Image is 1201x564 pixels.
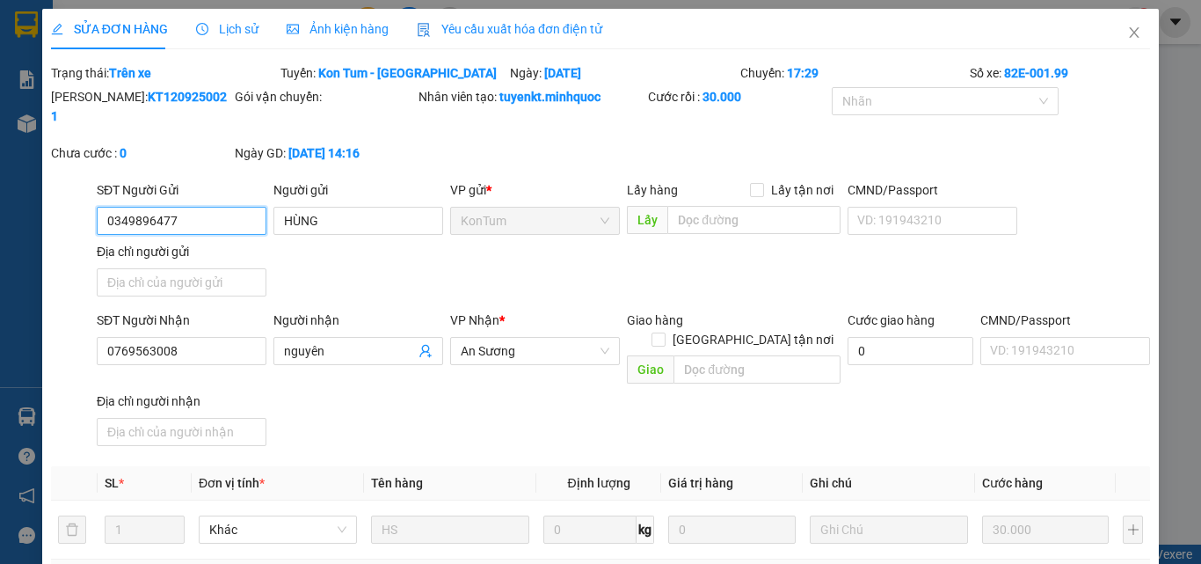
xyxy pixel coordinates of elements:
[1127,26,1141,40] span: close
[287,22,389,36] span: Ảnh kiện hàng
[803,466,975,501] th: Ghi chú
[148,76,172,94] span: CC :
[508,63,738,83] div: Ngày:
[764,180,841,200] span: Lấy tận nơi
[450,180,620,200] div: VP gửi
[97,242,266,261] div: Địa chỉ người gửi
[544,66,581,80] b: [DATE]
[97,268,266,297] input: Địa chỉ của người gửi
[97,392,266,411] div: Địa chỉ người nhận
[417,23,431,37] img: icon
[627,206,667,234] span: Lấy
[51,22,168,36] span: SỬA ĐƠN HÀNG
[371,476,423,490] span: Tên hàng
[15,36,138,61] div: 0932195973
[97,311,266,330] div: SĐT Người Nhận
[419,87,644,106] div: Nhân viên tạo:
[318,66,497,80] b: Kon Tum - [GEOGRAPHIC_DATA]
[1004,66,1068,80] b: 82E-001.99
[97,180,266,200] div: SĐT Người Gửi
[848,313,935,327] label: Cước giao hàng
[15,15,138,36] div: An Sương
[980,311,1150,330] div: CMND/Passport
[199,476,265,490] span: Đơn vị tính
[637,516,654,544] span: kg
[273,180,443,200] div: Người gửi
[279,63,508,83] div: Tuyến:
[273,311,443,330] div: Người nhận
[667,206,841,234] input: Dọc đường
[739,63,968,83] div: Chuyến:
[235,143,415,163] div: Ngày GD:
[150,36,280,61] div: 0349167667
[499,90,600,104] b: tuyenkt.minhquoc
[150,15,280,36] div: KonTum
[49,63,279,83] div: Trạng thái:
[58,516,86,544] button: delete
[982,516,1109,544] input: 0
[848,180,1017,200] div: CMND/Passport
[288,146,360,160] b: [DATE] 14:16
[673,355,841,384] input: Dọc đường
[196,23,208,35] span: clock-circle
[109,66,151,80] b: Trên xe
[982,476,1043,490] span: Cước hàng
[209,516,346,543] span: Khác
[450,313,499,327] span: VP Nhận
[627,183,678,197] span: Lấy hàng
[461,338,609,364] span: An Sương
[848,337,973,365] input: Cước giao hàng
[648,87,828,106] div: Cước rồi :
[668,476,733,490] span: Giá trị hàng
[15,17,42,35] span: Gửi:
[196,22,258,36] span: Lịch sử
[567,476,630,490] span: Định lượng
[235,87,415,106] div: Gói vận chuyển:
[105,476,119,490] span: SL
[419,344,433,358] span: user-add
[417,22,602,36] span: Yêu cầu xuất hóa đơn điện tử
[51,143,231,163] div: Chưa cước :
[787,66,819,80] b: 17:29
[666,330,841,349] span: [GEOGRAPHIC_DATA] tận nơi
[1123,516,1143,544] button: plus
[461,208,609,234] span: KonTum
[668,516,795,544] input: 0
[97,418,266,446] input: Địa chỉ của người nhận
[15,106,280,128] div: Tên hàng: bao ( : 1 )
[1110,9,1159,58] button: Close
[810,516,968,544] input: Ghi Chú
[287,23,299,35] span: picture
[150,17,193,35] span: Nhận:
[120,146,127,160] b: 0
[149,105,173,129] span: SL
[148,71,282,96] div: 70.000
[627,355,673,384] span: Giao
[968,63,1152,83] div: Số xe:
[51,23,63,35] span: edit
[371,516,529,544] input: VD: Bàn, Ghế
[51,87,231,126] div: [PERSON_NAME]:
[627,313,683,327] span: Giao hàng
[702,90,741,104] b: 30.000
